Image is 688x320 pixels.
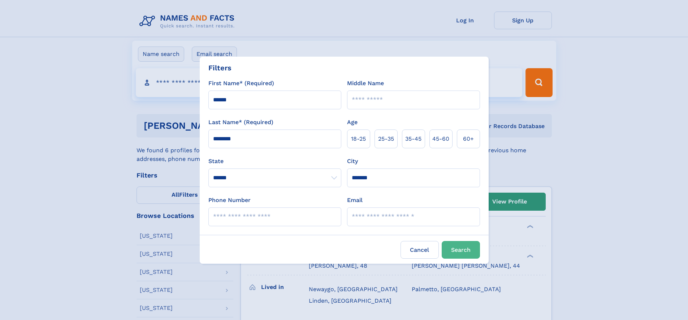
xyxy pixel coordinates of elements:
[351,135,366,143] span: 18‑25
[208,118,273,127] label: Last Name* (Required)
[347,79,384,88] label: Middle Name
[208,79,274,88] label: First Name* (Required)
[208,157,341,166] label: State
[442,241,480,259] button: Search
[378,135,394,143] span: 25‑35
[401,241,439,259] label: Cancel
[347,196,363,205] label: Email
[463,135,474,143] span: 60+
[347,118,358,127] label: Age
[405,135,421,143] span: 35‑45
[432,135,449,143] span: 45‑60
[208,196,251,205] label: Phone Number
[208,62,232,73] div: Filters
[347,157,358,166] label: City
